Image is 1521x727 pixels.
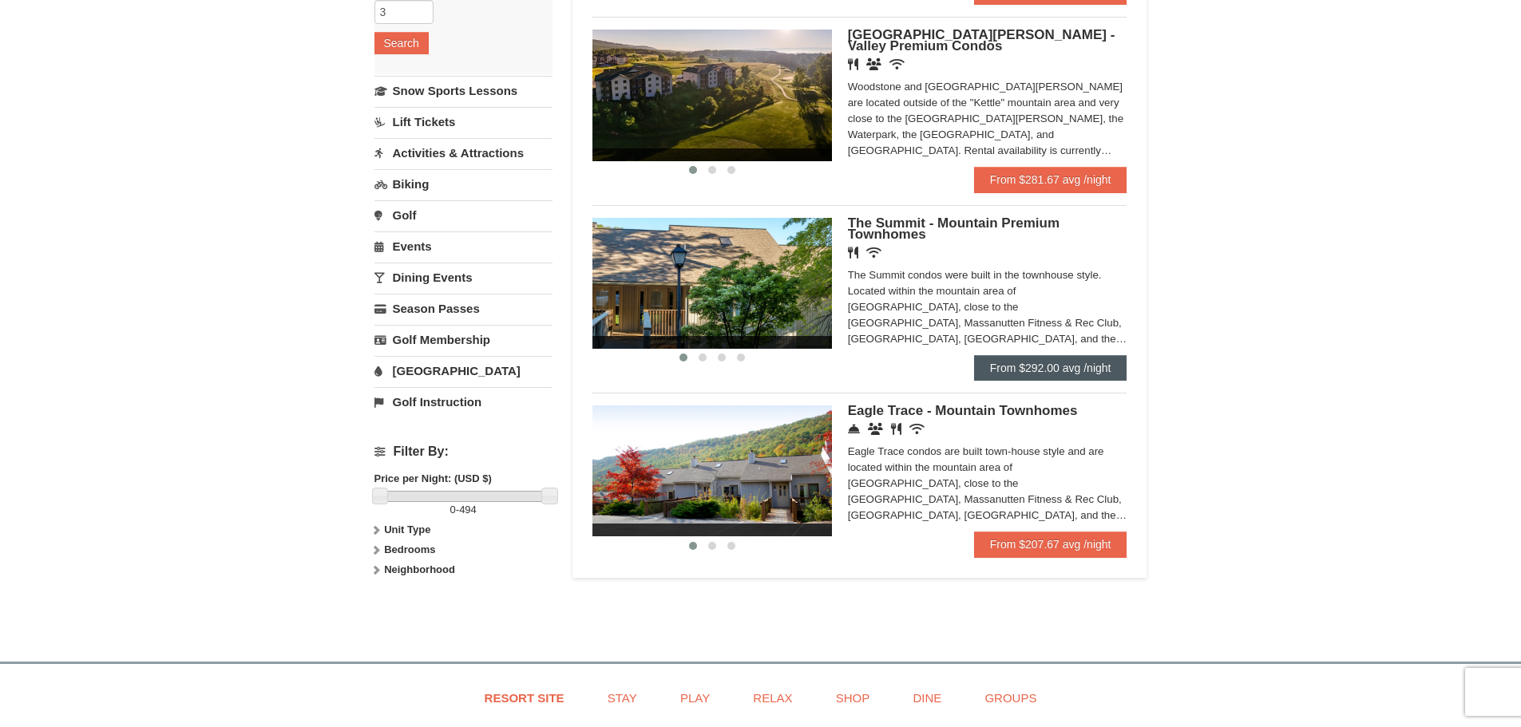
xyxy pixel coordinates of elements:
[868,423,883,435] i: Conference Facilities
[891,423,901,435] i: Restaurant
[384,524,430,535] strong: Unit Type
[866,58,881,70] i: Banquet Facilities
[374,200,553,230] a: Golf
[909,423,925,435] i: Wireless Internet (free)
[374,325,553,354] a: Golf Membership
[848,403,1078,418] span: Eagle Trace - Mountain Townhomes
[374,387,553,417] a: Golf Instruction
[374,294,553,323] a: Season Passes
[848,215,1060,242] span: The Summit - Mountain Premium Townhomes
[816,680,890,716] a: Shop
[848,58,858,70] i: Restaurant
[974,531,1127,557] a: From $207.67 avg /night
[974,167,1127,192] a: From $281.67 avg /night
[889,58,905,70] i: Wireless Internet (free)
[465,680,584,716] a: Resort Site
[459,504,477,516] span: 494
[374,263,553,292] a: Dining Events
[374,76,553,105] a: Snow Sports Lessons
[374,138,553,168] a: Activities & Attractions
[374,107,553,136] a: Lift Tickets
[374,356,553,385] a: [GEOGRAPHIC_DATA]
[848,423,860,435] i: Concierge Desk
[848,267,1127,347] div: The Summit condos were built in the townhouse style. Located within the mountain area of [GEOGRAP...
[374,169,553,199] a: Biking
[374,472,492,484] strong: Price per Night: (USD $)
[374,231,553,261] a: Events
[374,32,429,54] button: Search
[964,680,1056,716] a: Groups
[384,563,455,575] strong: Neighborhood
[974,355,1127,381] a: From $292.00 avg /night
[866,247,881,259] i: Wireless Internet (free)
[660,680,730,716] a: Play
[588,680,657,716] a: Stay
[384,543,435,555] strong: Bedrooms
[848,27,1115,53] span: [GEOGRAPHIC_DATA][PERSON_NAME] - Valley Premium Condos
[848,247,858,259] i: Restaurant
[450,504,456,516] span: 0
[848,444,1127,524] div: Eagle Trace condos are built town-house style and are located within the mountain area of [GEOGRA...
[733,680,812,716] a: Relax
[848,79,1127,159] div: Woodstone and [GEOGRAPHIC_DATA][PERSON_NAME] are located outside of the "Kettle" mountain area an...
[374,444,553,459] h4: Filter By:
[374,502,553,518] label: -
[893,680,961,716] a: Dine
